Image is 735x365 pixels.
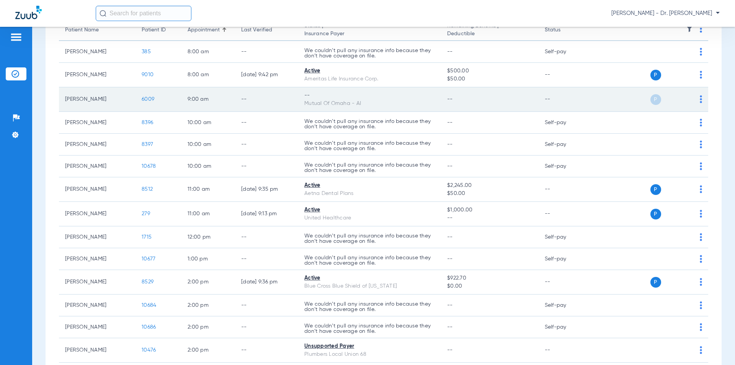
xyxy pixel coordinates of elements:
[181,295,235,316] td: 2:00 PM
[235,134,298,155] td: --
[304,190,435,198] div: Aetna Dental Plans
[304,141,435,151] p: We couldn’t pull any insurance info because they don’t have coverage on file.
[188,26,220,34] div: Appointment
[304,323,435,334] p: We couldn’t pull any insurance info because they don’t have coverage on file.
[304,255,435,266] p: We couldn’t pull any insurance info because they don’t have coverage on file.
[59,226,136,248] td: [PERSON_NAME]
[142,142,153,147] span: 8397
[304,350,435,358] div: Plumbers Local Union 68
[304,92,435,100] div: --
[235,155,298,177] td: --
[142,72,154,77] span: 9010
[539,112,590,134] td: Self-pay
[59,134,136,155] td: [PERSON_NAME]
[59,270,136,295] td: [PERSON_NAME]
[142,324,156,330] span: 10686
[304,48,435,59] p: We couldn’t pull any insurance info because they don’t have coverage on file.
[235,177,298,202] td: [DATE] 9:35 PM
[539,155,590,177] td: Self-pay
[181,87,235,112] td: 9:00 AM
[15,6,42,19] img: Zuub Logo
[304,75,435,83] div: Ameritas Life Insurance Corp.
[700,95,702,103] img: group-dot-blue.svg
[59,87,136,112] td: [PERSON_NAME]
[650,94,661,105] span: P
[539,316,590,338] td: Self-pay
[188,26,229,34] div: Appointment
[700,25,702,33] img: group-dot-blue.svg
[142,347,156,353] span: 10476
[59,177,136,202] td: [PERSON_NAME]
[447,142,453,147] span: --
[700,233,702,241] img: group-dot-blue.svg
[700,255,702,263] img: group-dot-blue.svg
[241,26,272,34] div: Last Verified
[304,233,435,244] p: We couldn’t pull any insurance info because they don’t have coverage on file.
[447,324,453,330] span: --
[59,248,136,270] td: [PERSON_NAME]
[447,164,453,169] span: --
[447,206,532,214] span: $1,000.00
[304,342,435,350] div: Unsupported Payer
[304,182,435,190] div: Active
[611,10,720,17] span: [PERSON_NAME] - Dr. [PERSON_NAME]
[181,270,235,295] td: 2:00 PM
[142,256,155,262] span: 10677
[650,70,661,80] span: P
[181,155,235,177] td: 10:00 AM
[65,26,99,34] div: Patient Name
[697,328,735,365] div: Chat Widget
[539,248,590,270] td: Self-pay
[10,33,22,42] img: hamburger-icon
[700,71,702,79] img: group-dot-blue.svg
[539,226,590,248] td: Self-pay
[142,26,166,34] div: Patient ID
[447,347,453,353] span: --
[142,303,156,308] span: 10684
[539,41,590,63] td: Self-pay
[304,119,435,129] p: We couldn’t pull any insurance info because they don’t have coverage on file.
[181,134,235,155] td: 10:00 AM
[700,278,702,286] img: group-dot-blue.svg
[142,26,175,34] div: Patient ID
[235,63,298,87] td: [DATE] 9:42 PM
[304,162,435,173] p: We couldn’t pull any insurance info because they don’t have coverage on file.
[59,202,136,226] td: [PERSON_NAME]
[142,279,154,285] span: 8529
[142,120,153,125] span: 8396
[700,210,702,218] img: group-dot-blue.svg
[539,20,590,41] th: Status
[181,202,235,226] td: 11:00 AM
[539,295,590,316] td: Self-pay
[304,274,435,282] div: Active
[181,248,235,270] td: 1:00 PM
[181,41,235,63] td: 8:00 AM
[304,30,435,38] span: Insurance Payer
[241,26,292,34] div: Last Verified
[700,141,702,148] img: group-dot-blue.svg
[65,26,129,34] div: Patient Name
[700,323,702,331] img: group-dot-blue.svg
[447,75,532,83] span: $50.00
[447,234,453,240] span: --
[142,49,151,54] span: 385
[650,277,661,288] span: P
[447,120,453,125] span: --
[181,338,235,363] td: 2:00 PM
[650,209,661,219] span: P
[539,202,590,226] td: --
[539,87,590,112] td: --
[447,256,453,262] span: --
[447,30,532,38] span: Deductible
[447,97,453,102] span: --
[304,282,435,290] div: Blue Cross Blue Shield of [US_STATE]
[539,134,590,155] td: Self-pay
[447,182,532,190] span: $2,245.00
[142,211,150,216] span: 279
[235,295,298,316] td: --
[700,119,702,126] img: group-dot-blue.svg
[142,187,153,192] span: 8512
[447,49,453,54] span: --
[181,112,235,134] td: 10:00 AM
[539,63,590,87] td: --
